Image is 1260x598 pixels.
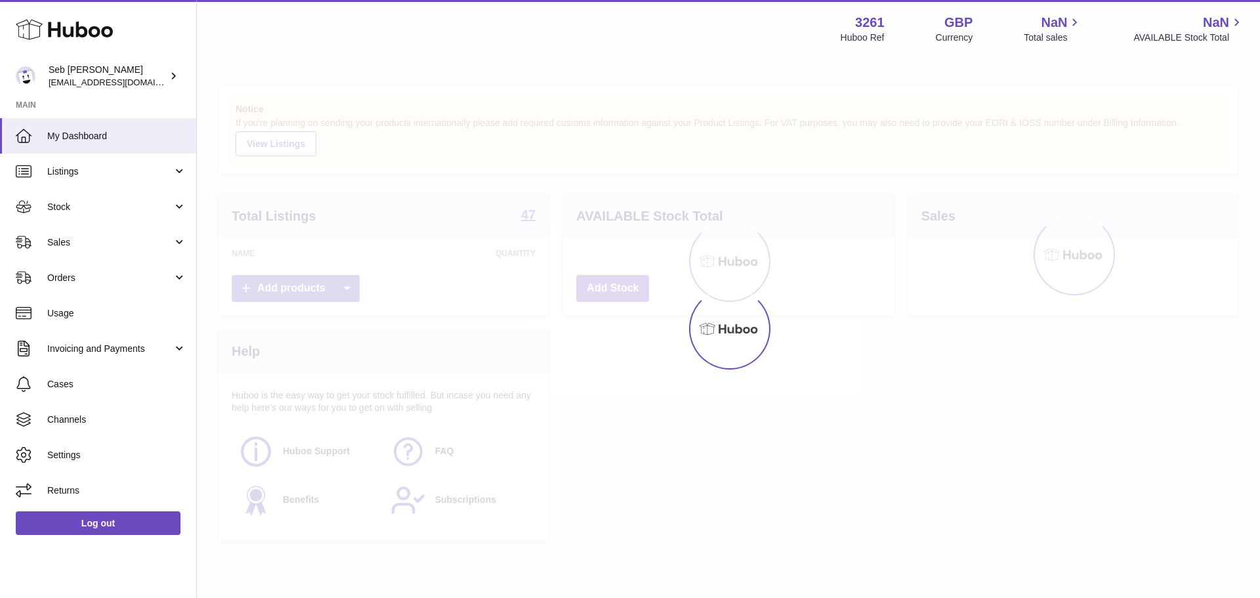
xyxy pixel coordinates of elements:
span: Invoicing and Payments [47,343,173,355]
strong: 3261 [855,14,885,32]
span: Returns [47,484,186,497]
a: NaN AVAILABLE Stock Total [1133,14,1244,44]
span: NaN [1041,14,1067,32]
span: Orders [47,272,173,284]
div: Currency [936,32,973,44]
span: NaN [1203,14,1229,32]
span: Usage [47,307,186,320]
div: Huboo Ref [841,32,885,44]
span: [EMAIL_ADDRESS][DOMAIN_NAME] [49,77,193,87]
div: Seb [PERSON_NAME] [49,64,167,89]
a: Log out [16,511,180,535]
span: Sales [47,236,173,249]
span: Listings [47,165,173,178]
span: Channels [47,414,186,426]
span: Stock [47,201,173,213]
img: internalAdmin-3261@internal.huboo.com [16,66,35,86]
span: My Dashboard [47,130,186,142]
strong: GBP [944,14,973,32]
a: NaN Total sales [1024,14,1082,44]
span: Cases [47,378,186,391]
span: AVAILABLE Stock Total [1133,32,1244,44]
span: Settings [47,449,186,461]
span: Total sales [1024,32,1082,44]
